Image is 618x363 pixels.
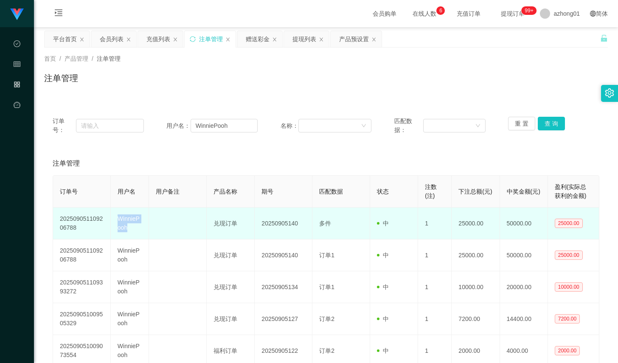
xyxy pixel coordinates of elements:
[377,220,389,227] span: 中
[555,314,580,324] span: 7200.00
[255,271,312,303] td: 20250905134
[605,88,614,98] i: 图标: setting
[14,77,20,94] i: 图标: appstore-o
[319,37,324,42] i: 图标: close
[319,220,331,227] span: 多件
[361,123,366,129] i: 图标: down
[166,121,190,130] span: 用户名：
[418,208,452,239] td: 1
[292,31,316,47] div: 提现列表
[418,303,452,335] td: 1
[418,239,452,271] td: 1
[111,208,149,239] td: WinniePooh
[14,37,20,53] i: 图标: check-circle-o
[53,208,111,239] td: 202509051109206788
[111,239,149,271] td: WinniePooh
[319,188,343,195] span: 匹配数据
[111,303,149,335] td: WinniePooh
[452,239,500,271] td: 25000.00
[319,315,334,322] span: 订单2
[497,11,529,17] span: 提现订单
[475,123,480,129] i: 图标: down
[173,37,178,42] i: 图标: close
[207,303,255,335] td: 兑现订单
[408,11,441,17] span: 在线人数
[600,34,608,42] i: 图标: unlock
[377,188,389,195] span: 状态
[507,188,540,195] span: 中奖金额(元)
[146,31,170,47] div: 充值列表
[65,55,88,62] span: 产品管理
[44,72,78,84] h1: 注单管理
[281,121,299,130] span: 名称：
[418,271,452,303] td: 1
[500,239,548,271] td: 50000.00
[500,303,548,335] td: 14400.00
[191,119,258,132] input: 请输入
[339,31,369,47] div: 产品预设置
[53,31,77,47] div: 平台首页
[436,6,445,15] sup: 6
[53,271,111,303] td: 202509051109393272
[319,284,334,290] span: 订单1
[199,31,223,47] div: 注单管理
[500,271,548,303] td: 20000.00
[319,252,334,259] span: 订单1
[14,41,20,116] span: 数据中心
[377,315,389,322] span: 中
[255,303,312,335] td: 20250905127
[207,208,255,239] td: 兑现订单
[508,117,535,130] button: 重 置
[538,117,565,130] button: 查 询
[14,61,20,137] span: 会员管理
[44,55,56,62] span: 首页
[53,303,111,335] td: 202509051009505329
[555,250,583,260] span: 25000.00
[126,37,131,42] i: 图标: close
[272,37,277,42] i: 图标: close
[60,188,78,195] span: 订单号
[255,239,312,271] td: 20250905140
[452,11,485,17] span: 充值订单
[439,6,442,15] p: 6
[555,183,587,199] span: 盈利(实际总获利的金额)
[555,282,583,292] span: 10000.00
[452,303,500,335] td: 7200.00
[555,219,583,228] span: 25000.00
[156,188,180,195] span: 用户备注
[44,0,73,28] i: 图标: menu-unfold
[213,188,237,195] span: 产品名称
[76,119,144,132] input: 请输入
[458,188,492,195] span: 下注总额(元)
[190,36,196,42] i: 图标: sync
[111,271,149,303] td: WinniePooh
[452,271,500,303] td: 10000.00
[555,346,580,355] span: 2000.00
[246,31,270,47] div: 赠送彩金
[14,97,20,183] a: 图标: dashboard平台首页
[118,188,135,195] span: 用户名
[261,188,273,195] span: 期号
[207,271,255,303] td: 兑现订单
[500,208,548,239] td: 50000.00
[53,117,76,135] span: 订单号：
[53,239,111,271] td: 202509051109206788
[521,6,537,15] sup: 1109
[452,208,500,239] td: 25000.00
[255,208,312,239] td: 20250905140
[97,55,121,62] span: 注单管理
[59,55,61,62] span: /
[92,55,93,62] span: /
[394,117,423,135] span: 匹配数据：
[377,252,389,259] span: 中
[14,57,20,74] i: 图标: table
[225,37,230,42] i: 图标: close
[10,8,24,20] img: logo.9652507e.png
[207,239,255,271] td: 兑现订单
[590,11,596,17] i: 图标: global
[425,183,437,199] span: 注数(注)
[371,37,376,42] i: 图标: close
[100,31,124,47] div: 会员列表
[377,347,389,354] span: 中
[14,82,20,157] span: 产品管理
